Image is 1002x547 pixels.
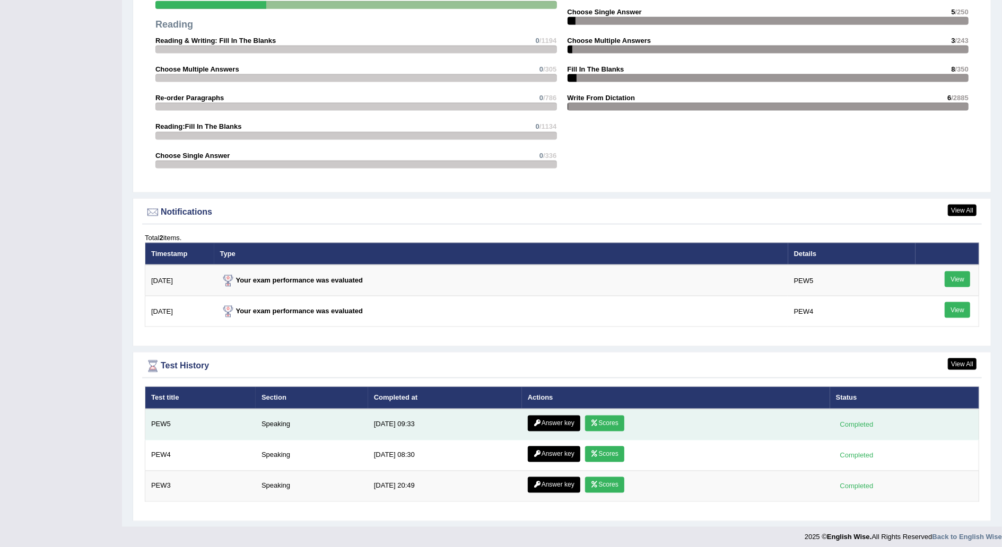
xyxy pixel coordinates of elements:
strong: Reading & Writing: Fill In The Blanks [155,37,276,45]
span: /305 [543,65,556,73]
td: [DATE] 20:49 [368,471,522,501]
strong: Choose Multiple Answers [155,65,239,73]
td: PEW4 [145,440,256,471]
td: [DATE] 09:33 [368,409,522,440]
div: 2025 © All Rights Reserved [805,527,1002,542]
span: 0 [539,65,543,73]
td: Speaking [256,409,368,440]
th: Timestamp [145,243,214,265]
td: PEW4 [788,296,916,327]
th: Completed at [368,387,522,409]
span: 0 [536,37,539,45]
td: [DATE] [145,296,214,327]
strong: Your exam performance was evaluated [220,307,363,315]
th: Section [256,387,368,409]
a: Scores [585,446,624,462]
span: /786 [543,94,556,102]
strong: Write From Dictation [568,94,635,102]
td: Speaking [256,440,368,471]
div: Test History [145,358,979,374]
th: Type [214,243,788,265]
td: [DATE] 08:30 [368,440,522,471]
span: /350 [955,65,969,73]
td: PEW3 [145,471,256,501]
span: /1194 [539,37,557,45]
span: 0 [536,122,539,130]
a: View All [948,205,977,216]
span: 5 [951,8,955,16]
strong: Fill In The Blanks [568,65,624,73]
div: Completed [836,450,877,461]
div: Completed [836,481,877,492]
span: /336 [543,152,556,160]
strong: Your exam performance was evaluated [220,276,363,284]
a: Scores [585,477,624,493]
a: Answer key [528,416,580,431]
div: Total items. [145,233,979,243]
td: [DATE] [145,265,214,296]
th: Test title [145,387,256,409]
a: Answer key [528,446,580,462]
strong: Reading [155,19,193,30]
strong: Re-order Paragraphs [155,94,224,102]
strong: Choose Single Answer [155,152,230,160]
td: PEW5 [788,265,916,296]
span: 0 [539,152,543,160]
div: Notifications [145,205,979,220]
strong: Choose Single Answer [568,8,642,16]
strong: English Wise. [827,533,872,541]
b: 2 [159,234,163,242]
span: 3 [951,37,955,45]
th: Actions [522,387,830,409]
span: /2885 [951,94,969,102]
span: /1134 [539,122,557,130]
a: Answer key [528,477,580,493]
a: Scores [585,416,624,431]
a: View All [948,358,977,370]
span: /250 [955,8,969,16]
th: Status [830,387,979,409]
th: Details [788,243,916,265]
span: 8 [951,65,955,73]
span: 0 [539,94,543,102]
a: View [945,302,970,318]
a: View [945,271,970,287]
div: Completed [836,419,877,430]
span: /243 [955,37,969,45]
strong: Reading:Fill In The Blanks [155,122,242,130]
strong: Choose Multiple Answers [568,37,651,45]
td: PEW5 [145,409,256,440]
a: Back to English Wise [933,533,1002,541]
span: 6 [947,94,951,102]
td: Speaking [256,471,368,501]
